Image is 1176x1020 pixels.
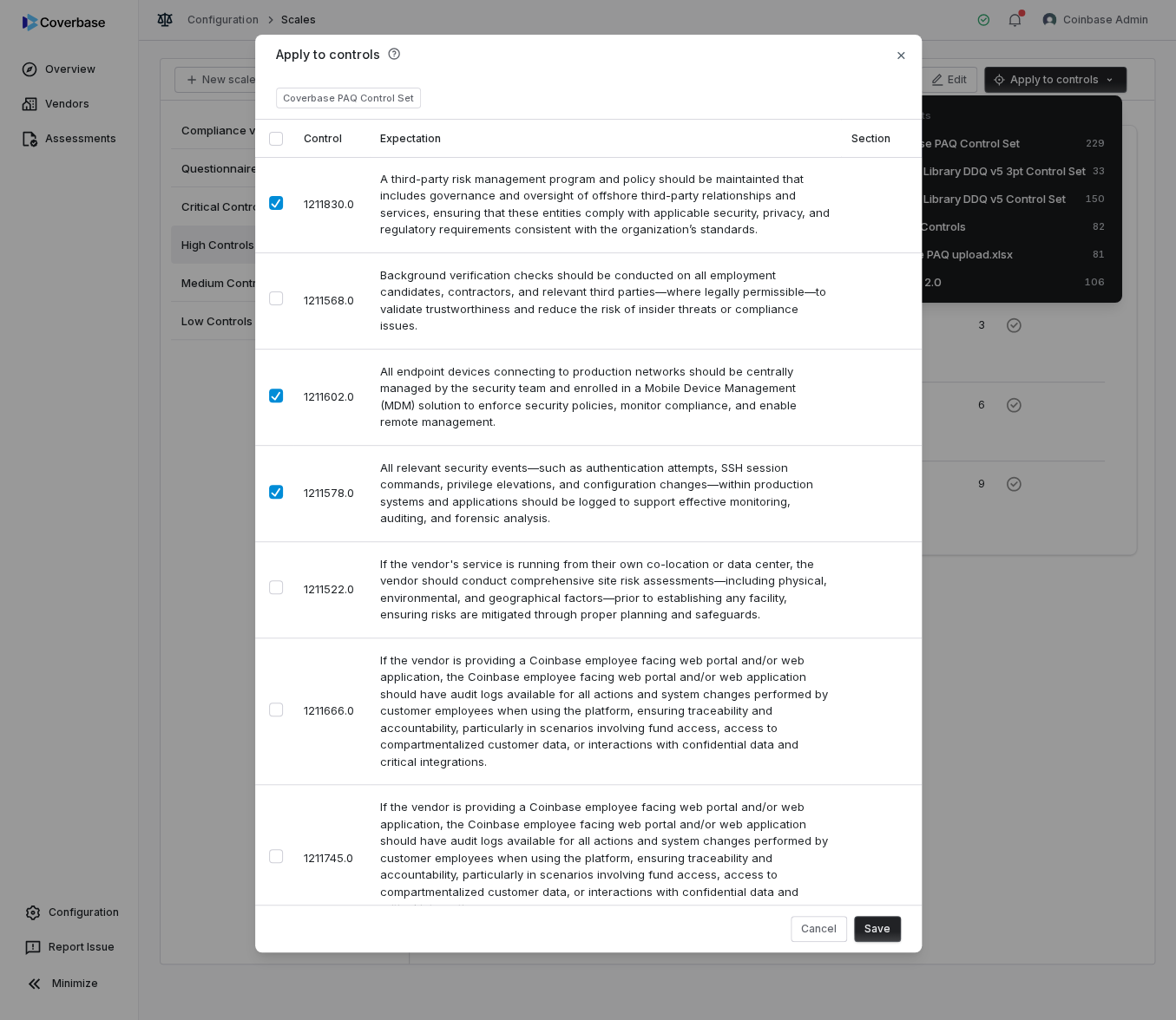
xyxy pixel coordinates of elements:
button: Select row [269,389,283,402]
button: Select row [269,291,283,305]
td: If the vendor is providing a Coinbase employee facing web portal and/or web application, the Coin... [370,637,841,785]
td: 1211522.0 [293,541,370,637]
button: Select row [269,196,283,210]
button: Cancel [791,916,847,942]
td: 1211830.0 [293,157,370,253]
span: Coverbase PAQ Control Set [276,88,422,108]
td: If the vendor's service is running from their own co-location or data center, the vendor should c... [370,541,841,637]
td: 1211568.0 [293,252,370,349]
div: Section [851,120,908,157]
td: All endpoint devices connecting to production networks should be centrally managed by the securit... [370,349,841,445]
td: If the vendor is providing a Coinbase employee facing web portal and/or web application, the Coin... [370,785,841,932]
td: 1211666.0 [293,637,370,785]
td: 1211602.0 [293,349,370,445]
button: Select row [269,580,283,594]
button: Save [854,916,901,942]
button: Select row [269,485,283,499]
td: Background verification checks should be conducted on all employment candidates, contractors, and... [370,252,841,349]
button: Select all [269,131,283,145]
div: Apply to controls [276,45,901,63]
button: Select row [269,849,283,863]
div: Expectation [380,120,831,157]
td: A third-party risk management program and policy should be maintainted that includes governance a... [370,157,841,253]
td: 1211578.0 [293,445,370,541]
td: 1211745.0 [293,785,370,932]
button: Select row [269,703,283,716]
td: All relevant security events—such as authentication attempts, SSH session commands, privilege ele... [370,445,841,541]
div: Control [304,120,359,157]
